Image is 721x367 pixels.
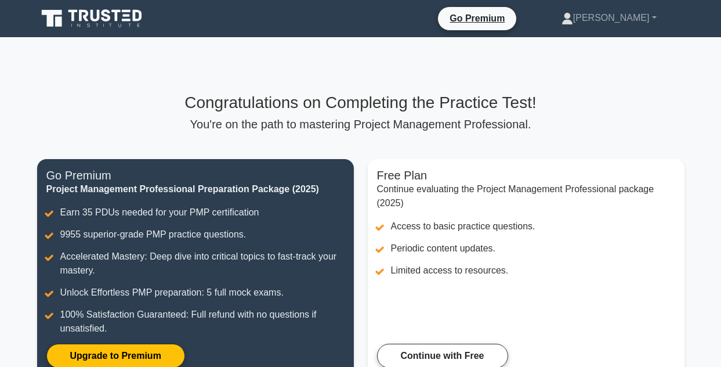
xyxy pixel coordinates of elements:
[443,11,512,26] a: Go Premium
[37,117,684,131] p: You're on the path to mastering Project Management Professional.
[37,93,684,113] h3: Congratulations on Completing the Practice Test!
[534,6,684,30] a: [PERSON_NAME]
